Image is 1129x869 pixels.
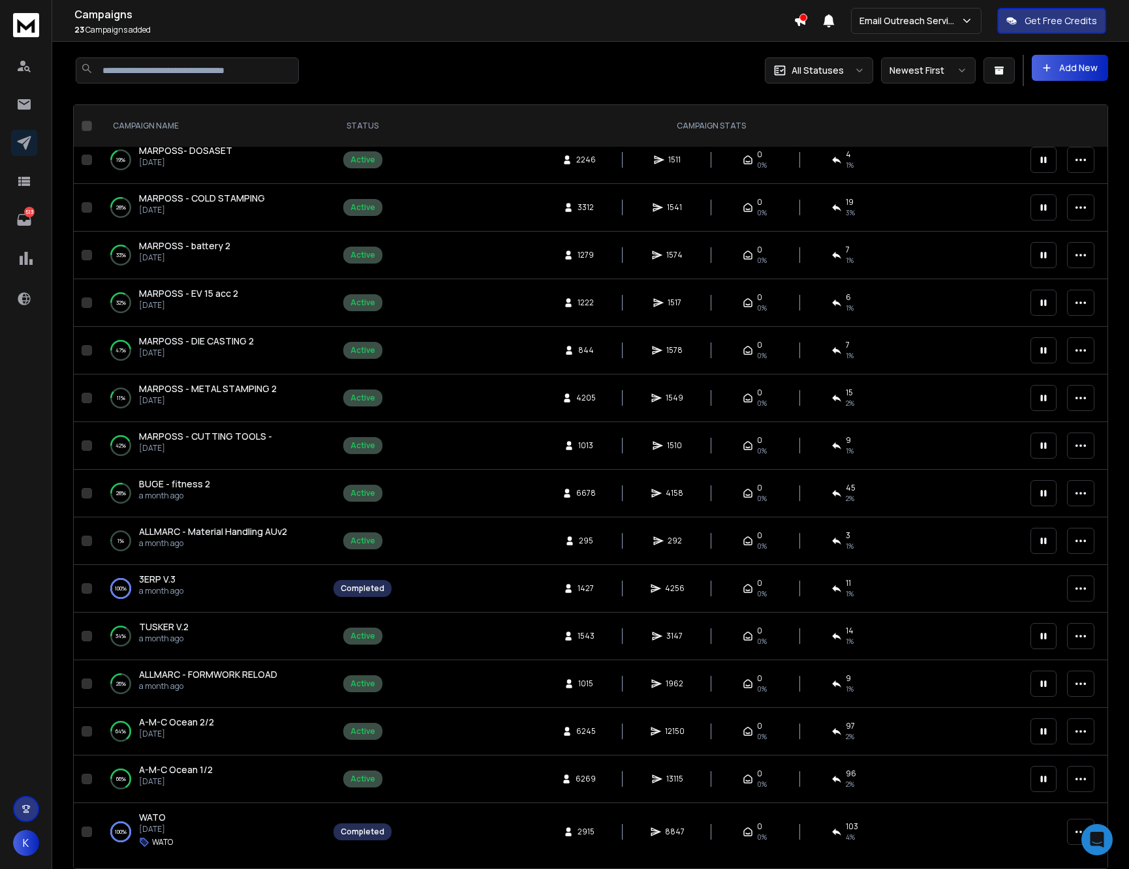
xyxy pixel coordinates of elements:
span: 1 % [846,255,854,266]
div: Completed [341,827,384,837]
span: 0 [757,245,762,255]
a: 3ERP V.3 [139,573,176,586]
span: 0 [757,578,762,588]
span: 9 [846,673,851,684]
h1: Campaigns [74,7,794,22]
span: 0% [757,636,767,647]
span: 15 [846,388,853,398]
p: 47 % [116,344,126,357]
span: 7 [846,340,850,350]
span: 1511 [668,155,681,165]
a: MARPOSS - battery 2 [139,239,230,252]
span: MARPOSS - COLD STAMPING [139,192,265,204]
p: [DATE] [139,252,230,263]
span: 1222 [578,297,594,308]
p: 100 % [115,582,127,595]
div: Active [350,297,375,308]
button: K [13,830,39,856]
td: 34%TUSKER V.2a month ago [97,613,326,660]
td: 100%WATO[DATE]WATO [97,803,326,861]
span: 0 [757,435,762,446]
td: 11%MARPOSS - METAL STAMPING 2[DATE] [97,374,326,422]
th: CAMPAIGN NAME [97,105,326,147]
td: 26%ALLMARC - FORMWORK RELOADa month ago [97,660,326,708]
a: MARPOSS - DIE CASTING 2 [139,335,254,348]
a: WATO [139,811,166,824]
p: a month ago [139,633,189,644]
a: ALLMARC - FORMWORK RELOAD [139,668,277,681]
a: MARPOSS - COLD STAMPING [139,192,265,205]
span: 2 % [846,493,854,504]
span: MARPOSS - battery 2 [139,239,230,252]
p: 19 % [116,153,125,166]
span: 0 [757,483,762,493]
td: 1%ALLMARC - Material Handling AUv2a month ago [97,517,326,565]
p: a month ago [139,681,277,692]
p: [DATE] [139,443,272,453]
span: 0 [757,197,762,207]
a: A-M-C Ocean 2/2 [139,716,214,729]
span: 1 % [846,446,854,456]
span: 6245 [576,726,596,737]
div: Active [350,345,375,356]
span: 1578 [666,345,683,356]
td: 47%MARPOSS - DIE CASTING 2[DATE] [97,327,326,374]
span: 4158 [666,488,683,498]
span: 0 [757,530,762,541]
a: BUGE - fitness 2 [139,478,210,491]
span: 2 % [846,398,854,408]
span: 292 [668,536,682,546]
p: All Statuses [792,64,844,77]
span: 1013 [578,440,593,451]
td: 100%3ERP V.3a month ago [97,565,326,613]
span: 2246 [576,155,596,165]
p: [DATE] [139,300,238,311]
span: 0 [757,292,762,303]
a: MARPOSS - METAL STAMPING 2 [139,382,277,395]
p: 28 % [116,487,126,500]
span: 3147 [666,631,683,641]
span: 7 [846,245,850,255]
span: BUGE - fitness 2 [139,478,210,490]
span: 6 [846,292,851,303]
span: 4 [846,149,851,160]
span: 0% [757,541,767,551]
div: Active [350,250,375,260]
span: 0% [757,832,767,842]
span: TUSKER V.2 [139,620,189,633]
p: 32 % [116,296,126,309]
span: 1543 [578,631,595,641]
span: 9 [846,435,851,446]
span: 0 [757,149,762,160]
p: 1 % [117,534,124,547]
span: MARPOSS - CUTTING TOOLS - [139,430,272,442]
span: 2 % [846,779,854,789]
p: 26 % [116,677,126,690]
span: 0% [757,684,767,694]
span: 0 [757,626,762,636]
div: Active [350,631,375,641]
span: 0% [757,398,767,408]
p: [DATE] [139,776,213,787]
th: STATUS [326,105,399,147]
span: 8847 [665,827,685,837]
span: 2 % [846,731,854,742]
div: Active [350,726,375,737]
td: 32%MARPOSS - EV 15 acc 2[DATE] [97,279,326,327]
span: 3ERP V.3 [139,573,176,585]
p: Email Outreach Service [859,14,961,27]
td: 28%BUGE - fitness 2a month ago [97,470,326,517]
span: 97 [846,721,855,731]
span: 3 % [846,207,855,218]
span: 844 [578,345,594,356]
span: MARPOSS- DOSASET [139,144,232,157]
p: 28 % [116,201,126,214]
span: 0% [757,493,767,504]
span: 0 [757,769,762,779]
span: A-M-C Ocean 1/2 [139,763,213,776]
span: 1574 [666,250,683,260]
div: Active [350,440,375,451]
a: ALLMARC - Material Handling AUv2 [139,525,287,538]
